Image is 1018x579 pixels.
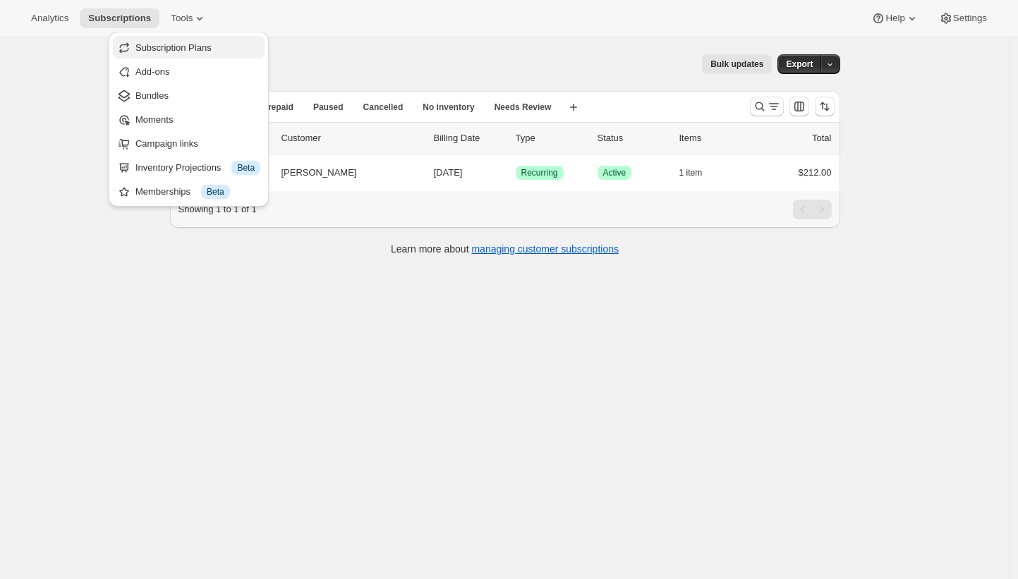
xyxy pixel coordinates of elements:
button: Inventory Projections [113,156,265,178]
span: Subscription Plans [135,42,212,53]
span: Export [786,59,813,70]
span: No inventory [423,102,474,113]
span: $212.00 [799,167,832,178]
button: Sort the results [815,97,835,116]
span: Active [603,167,626,178]
span: Beta [207,186,224,197]
span: Beta [237,162,255,173]
span: Bundles [135,90,169,101]
div: 17644879956[PERSON_NAME][DATE]SuccessRecurringSuccessActive1 item$212.00 [200,163,832,183]
span: Bulk updates [710,59,763,70]
button: Subscription Plans [113,36,265,59]
span: [DATE] [434,167,463,178]
div: IDCustomerBilling DateTypeStatusItemsTotal [200,131,832,145]
button: 1 item [679,163,718,183]
button: Analytics [23,8,77,28]
button: Export [777,54,821,74]
button: Bulk updates [702,54,772,74]
span: Subscriptions [88,13,151,24]
button: Subscriptions [80,8,159,28]
span: Help [885,13,904,24]
button: Campaign links [113,132,265,154]
p: Total [812,131,831,145]
a: managing customer subscriptions [471,243,619,255]
button: Settings [931,8,995,28]
span: [PERSON_NAME] [281,166,357,180]
span: Recurring [521,167,558,178]
p: Customer [281,131,423,145]
button: Add-ons [113,60,265,83]
span: Add-ons [135,66,169,77]
span: Campaign links [135,138,198,149]
p: Status [598,131,668,145]
div: Items [679,131,750,145]
button: Help [863,8,927,28]
button: Search and filter results [750,97,784,116]
span: Analytics [31,13,68,24]
button: Bundles [113,84,265,106]
span: Needs Review [495,102,552,113]
button: Moments [113,108,265,130]
span: Cancelled [363,102,404,113]
button: Memberships [113,180,265,202]
button: Tools [162,8,215,28]
span: Prepaid [262,102,293,113]
span: 1 item [679,167,703,178]
span: Paused [313,102,344,113]
div: Inventory Projections [135,161,260,175]
span: Moments [135,114,173,125]
p: Billing Date [434,131,504,145]
span: Settings [953,13,987,24]
div: Type [516,131,586,145]
button: Customize table column order and visibility [789,97,809,116]
button: [PERSON_NAME] [273,161,414,184]
span: Tools [171,13,193,24]
p: Learn more about [391,242,619,256]
button: Create new view [562,97,585,117]
nav: Pagination [793,200,832,219]
div: Memberships [135,185,260,199]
